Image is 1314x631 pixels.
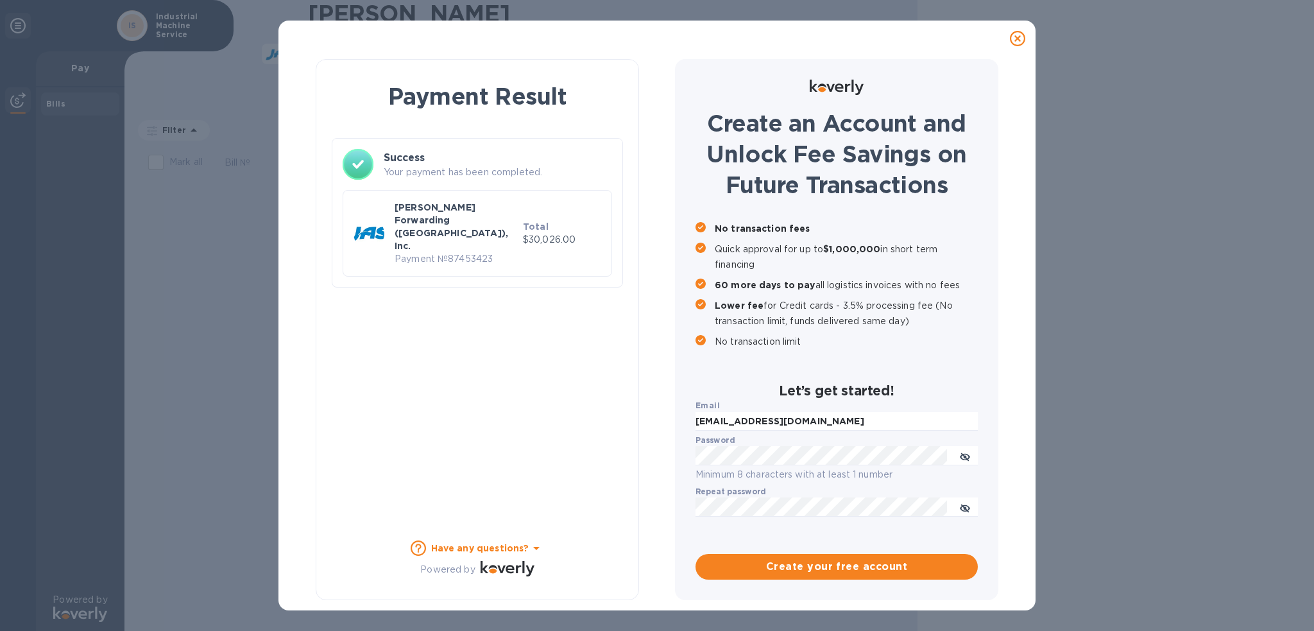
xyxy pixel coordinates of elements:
b: 60 more days to pay [715,280,815,290]
label: Repeat password [695,488,766,496]
h2: Let’s get started! [695,383,978,399]
p: $30,026.00 [523,233,601,246]
h3: Success [384,150,612,166]
b: Email [695,401,720,410]
p: Payment № 87453423 [395,252,518,266]
p: for Credit cards - 3.5% processing fee (No transaction limit, funds delivered same day) [715,298,978,329]
img: Logo [481,561,534,576]
p: all logistics invoices with no fees [715,277,978,293]
p: No transaction limit [715,334,978,349]
button: Create your free account [695,554,978,580]
img: Logo [810,80,864,95]
h1: Create an Account and Unlock Fee Savings on Future Transactions [695,108,978,200]
p: [PERSON_NAME] Forwarding ([GEOGRAPHIC_DATA]), Inc. [395,201,518,252]
span: Create your free account [706,559,968,575]
h1: Payment Result [337,80,618,112]
p: Your payment has been completed. [384,166,612,179]
p: Quick approval for up to in short term financing [715,241,978,272]
input: Enter email address [695,412,978,431]
button: toggle password visibility [952,494,978,520]
p: Minimum 8 characters with at least 1 number [695,467,978,482]
b: Lower fee [715,300,764,311]
label: Password [695,437,735,445]
b: $1,000,000 [823,244,880,254]
b: No transaction fees [715,223,810,234]
b: Total [523,221,549,232]
b: Have any questions? [431,543,529,553]
p: Powered by [420,563,475,576]
button: toggle password visibility [952,443,978,469]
